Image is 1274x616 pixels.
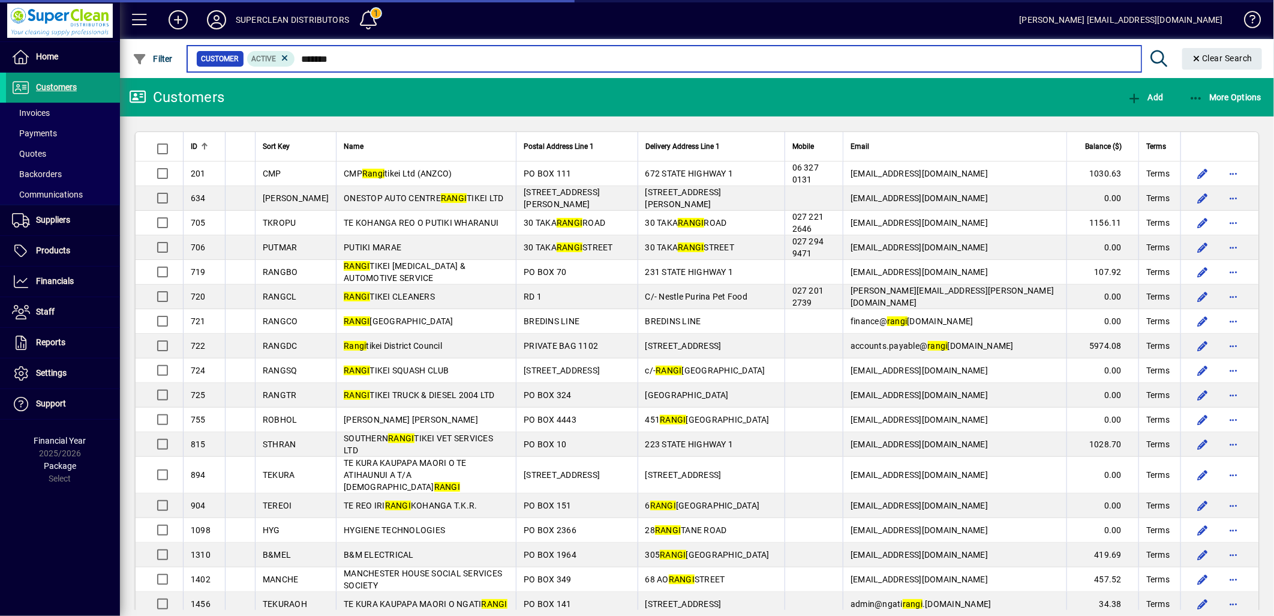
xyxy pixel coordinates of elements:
td: 0.00 [1066,285,1138,309]
span: Settings [36,368,67,378]
span: Terms [1146,340,1170,352]
em: RANGI [344,390,369,400]
td: 0.00 [1066,518,1138,543]
span: HYGIENE TECHNOLOGIES [344,525,445,535]
span: 68 AO STREET [645,575,725,584]
span: Terms [1146,315,1170,327]
span: 30 TAKA ROAD [524,218,605,228]
button: More options [1224,361,1243,380]
em: RANGI [388,433,414,443]
button: More options [1224,262,1243,282]
span: [GEOGRAPHIC_DATA] [344,316,453,326]
a: Suppliers [6,205,120,235]
span: [PERSON_NAME] [263,193,329,203]
span: RANGDC [263,341,298,351]
em: RANGI [344,292,369,301]
span: [EMAIL_ADDRESS][DOMAIN_NAME] [851,415,988,424]
span: 1098 [191,525,211,535]
td: 0.00 [1066,408,1138,432]
span: Terms [1146,364,1170,376]
div: [PERSON_NAME] [EMAIL_ADDRESS][DOMAIN_NAME] [1020,10,1223,29]
td: 0.00 [1066,457,1138,494]
span: PRIVATE BAG 1102 [524,341,598,351]
span: Terms [1146,438,1170,450]
span: Terms [1146,266,1170,278]
span: Payments [12,128,57,138]
span: PUTMAR [263,243,298,252]
em: RANGI [660,550,686,560]
span: HYG [263,525,280,535]
td: 419.69 [1066,543,1138,567]
td: 5974.08 [1066,334,1138,358]
button: More options [1224,164,1243,183]
span: 30 TAKA STREET [524,243,613,252]
span: Active [252,55,277,63]
a: Reports [6,328,120,358]
span: [EMAIL_ADDRESS][DOMAIN_NAME] [851,193,988,203]
em: RANGI [669,575,695,584]
span: 231 STATE HIGHWAY 1 [645,267,734,277]
button: Profile [197,9,236,31]
td: 1028.70 [1066,432,1138,457]
span: MANCHESTER HOUSE SOCIAL SERVICES SOCIETY [344,569,502,590]
span: 451 [GEOGRAPHIC_DATA] [645,415,770,424]
button: Edit [1193,164,1212,183]
em: RANGI [344,316,369,326]
button: Edit [1193,213,1212,232]
button: More options [1224,213,1243,232]
span: PO BOX 151 [524,501,572,510]
em: RANGI [344,366,369,375]
button: More options [1224,465,1243,485]
span: Terms [1146,192,1170,204]
span: ID [191,140,197,153]
span: admin@ngati .[DOMAIN_NAME] [851,599,991,609]
button: Edit [1193,361,1212,380]
span: TIKEI CLEANERS [344,292,435,301]
span: [EMAIL_ADDRESS][DOMAIN_NAME] [851,366,988,375]
span: [EMAIL_ADDRESS][DOMAIN_NAME] [851,390,988,400]
span: [EMAIL_ADDRESS][DOMAIN_NAME] [851,550,988,560]
span: 1456 [191,599,211,609]
div: ID [191,140,218,153]
em: RANGI [678,218,704,228]
span: Terms [1146,389,1170,401]
em: RANGI [655,525,681,535]
span: ONESTOP AUTO CENTRE TIKEI LTD [344,193,503,203]
span: [STREET_ADDRESS] [645,599,722,609]
em: rangi [887,316,907,326]
span: CMP tikei Ltd (ANZCO) [344,169,452,178]
em: rangi [903,599,923,609]
button: Edit [1193,594,1212,614]
span: [EMAIL_ADDRESS][DOMAIN_NAME] [851,470,988,480]
button: Clear [1182,48,1263,70]
button: More options [1224,545,1243,564]
em: rangi [928,341,948,351]
span: Package [44,461,76,471]
em: RANGI [434,482,460,492]
a: Quotes [6,143,120,164]
span: Delivery Address Line 1 [645,140,720,153]
span: 027 221 2646 [792,212,824,234]
span: 725 [191,390,206,400]
span: RANGTR [263,390,297,400]
td: 1156.11 [1066,211,1138,235]
button: More options [1224,385,1243,405]
a: Settings [6,358,120,388]
a: Financials [6,267,120,297]
span: 904 [191,501,206,510]
span: PO BOX 141 [524,599,572,609]
em: Rangi [344,341,366,351]
span: 720 [191,292,206,301]
button: Edit [1193,287,1212,306]
em: RANGI [557,218,582,228]
span: Terms [1146,217,1170,229]
span: accounts.payable@ [DOMAIN_NAME] [851,341,1014,351]
span: Terms [1146,414,1170,426]
button: More options [1224,435,1243,454]
span: RANGSQ [263,366,298,375]
div: Email [851,140,1059,153]
a: Staff [6,297,120,327]
span: PO BOX 324 [524,390,572,400]
td: 0.00 [1066,309,1138,334]
div: Customers [129,88,224,107]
